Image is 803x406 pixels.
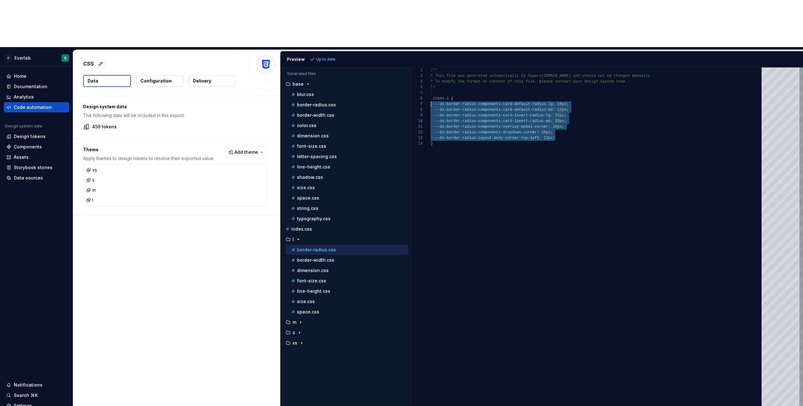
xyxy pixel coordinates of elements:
[411,113,423,118] div: 9
[286,91,408,98] button: blur.css
[431,79,542,84] span: * To modify the format or content of this file, p
[14,382,42,388] div: Notifications
[411,101,423,107] div: 7
[286,288,408,295] button: line-height.css
[297,113,334,118] p: border-width.css
[83,155,214,162] p: Apply themes to design tokens to resolve their exported value.
[411,79,423,84] div: 3
[411,107,423,113] div: 8
[555,113,564,118] span: 22px
[297,309,319,314] p: space.css
[286,215,408,222] button: typography.css
[431,96,449,101] span: .theme-l
[286,184,408,191] button: size.css
[86,187,96,193] div: m
[297,164,330,169] p: line-height.css
[283,81,408,88] button: base
[297,289,330,294] p: line-height.css
[564,113,566,118] span: ;
[4,390,69,400] button: Search ⌘K
[297,299,315,304] p: size.css
[14,83,47,90] div: Documentation
[293,320,296,325] p: m
[283,339,408,346] button: xs
[86,197,93,203] div: l
[88,78,98,84] p: Data
[316,57,336,62] p: Up to date
[548,108,555,112] span: md:
[83,112,267,119] p: The following data will be included in this export.
[14,133,46,140] div: Design tokens
[14,392,38,398] div: Search ⌘K
[411,96,423,101] div: 6
[14,144,42,150] div: Components
[286,101,408,108] button: border-radius.css
[286,257,408,264] button: border-width.css
[435,102,548,106] span: --ds-border-radius-components-card-default-radius-
[286,163,408,170] button: line-height.css
[14,104,52,110] div: Code automation
[297,216,331,221] p: typography.css
[86,167,97,173] div: xs
[4,92,69,102] a: Analytics
[83,104,267,110] p: Design system data
[4,131,69,142] a: Design tokens
[291,227,312,232] p: index.css
[566,102,569,106] span: ;
[451,96,453,101] span: {
[411,67,423,73] div: 1
[548,125,550,129] span: :
[189,75,236,87] button: Delivery
[297,92,314,97] p: blur.css
[4,380,69,390] button: Notifications
[542,79,628,84] span: lease contact your design system team.
[83,60,94,67] p: CSS
[435,130,539,135] span: --ds-border-radius-components-dropdown-corner:
[286,246,408,253] button: border-radius.css
[411,135,423,141] div: 13
[4,82,69,92] a: Documentation
[297,195,319,200] p: space.css
[551,130,553,135] span: ;
[286,174,408,181] button: shadow.css
[297,185,315,190] p: size.css
[411,118,423,124] div: 10
[431,142,433,146] span: }
[411,73,423,79] div: 2
[297,278,326,283] p: font-size.css
[297,175,323,180] p: shadow.css
[553,136,555,140] span: ;
[136,75,183,87] button: Configuration
[283,236,408,243] button: l
[14,175,43,181] div: Data sources
[4,71,69,81] a: Home
[564,119,566,123] span: ;
[548,102,555,106] span: lg:
[4,173,69,183] a: Data sources
[411,90,423,96] div: 5
[4,102,69,112] a: Code automation
[64,56,67,61] div: Q
[86,177,94,183] div: s
[293,82,304,87] p: base
[286,267,408,274] button: dimension.css
[557,108,566,112] span: 12px
[542,130,551,135] span: 16px
[293,340,297,345] p: xs
[286,112,408,119] button: border-width.css
[411,124,423,130] div: 11
[283,226,408,232] button: index.css
[286,122,408,129] button: color.css
[411,84,423,90] div: 4
[287,56,305,62] div: Preview
[293,237,294,242] p: l
[297,154,337,159] p: letter-spacing.css
[544,136,553,140] span: 12px
[286,298,408,305] button: size.css
[92,124,117,130] p: 459 tokens
[4,163,69,173] a: Storybook stories
[435,113,548,118] span: --ds-border-radius-components-card-invert-radius-l
[411,130,423,135] div: 12
[193,78,211,84] p: Delivery
[297,206,318,211] p: string.css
